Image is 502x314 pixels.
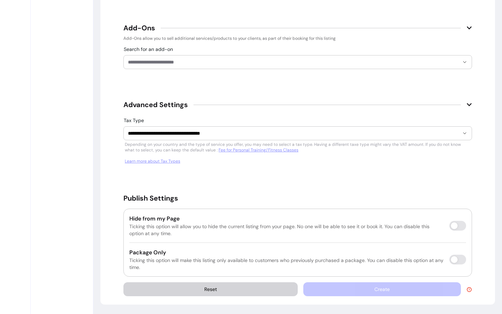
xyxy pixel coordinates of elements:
[219,147,298,153] span: Fee for Personal Training/Fitness Classes
[128,130,448,137] input: Tax Type
[129,257,444,271] p: Ticking this option will make this listing only available to customers who previously purchased a...
[124,117,147,124] label: Tax Type
[459,57,470,68] button: Show suggestions
[125,158,471,164] span: Learn more about Tax Types
[123,36,472,41] p: Add-Ons allow you to sell additional services/products to your clients, as part of their booking ...
[128,59,459,66] input: Search for an add-on
[123,100,188,110] span: Advanced Settings
[129,248,444,257] p: Package Only
[125,142,471,153] p: Depending on your country and the type of service you offer, you may need to select a tax type. H...
[129,215,444,223] p: Hide from my Page
[123,193,472,203] h5: Publish Settings
[129,223,444,237] p: Ticking this option will allow you to hide the current listing from your page. No one will be abl...
[124,46,176,53] label: Search for an add-on
[123,23,155,33] span: Add-Ons
[123,282,298,296] button: Reset
[459,128,470,139] button: Show suggestions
